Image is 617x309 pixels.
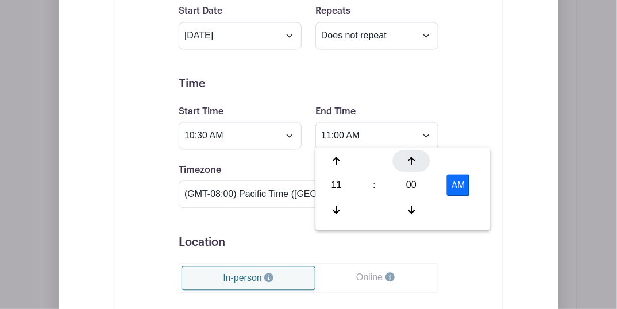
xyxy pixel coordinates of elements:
h5: Time [179,77,438,91]
div: : [359,174,390,196]
h5: Location [179,235,438,249]
div: Decrement Hour [318,198,355,220]
label: Start Time [179,106,223,117]
div: Decrement Minute [393,198,430,220]
a: Online [315,266,435,289]
label: End Time [315,106,356,117]
div: Increment Minute [393,150,430,172]
div: Pick Minute [393,174,430,196]
label: Start Date [179,6,222,17]
input: Select [179,122,302,149]
button: AM [447,174,470,196]
label: Repeats [315,6,350,17]
input: Select [179,22,302,49]
div: Increment Hour [318,150,355,172]
input: Select [315,122,438,149]
div: Pick Hour [318,174,355,196]
a: In-person [182,266,315,290]
label: Timezone [179,165,221,176]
